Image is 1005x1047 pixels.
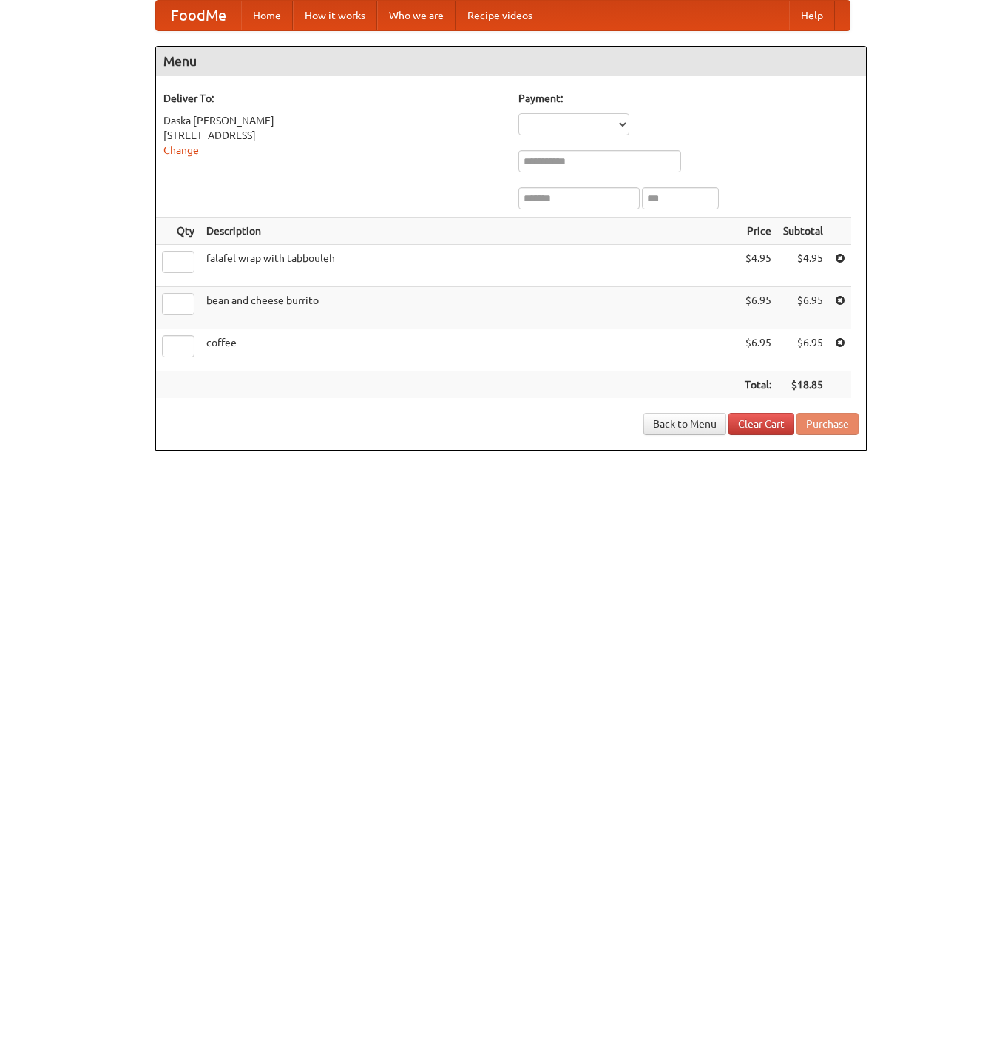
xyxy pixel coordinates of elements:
[728,413,794,435] a: Clear Cart
[200,287,739,329] td: bean and cheese burrito
[739,245,777,287] td: $4.95
[777,371,829,399] th: $18.85
[777,287,829,329] td: $6.95
[200,329,739,371] td: coffee
[163,113,504,128] div: Daska [PERSON_NAME]
[200,245,739,287] td: falafel wrap with tabbouleh
[643,413,726,435] a: Back to Menu
[739,371,777,399] th: Total:
[163,128,504,143] div: [STREET_ADDRESS]
[156,1,241,30] a: FoodMe
[377,1,456,30] a: Who we are
[163,144,199,156] a: Change
[456,1,544,30] a: Recipe videos
[163,91,504,106] h5: Deliver To:
[200,218,739,245] th: Description
[739,329,777,371] td: $6.95
[739,218,777,245] th: Price
[518,91,859,106] h5: Payment:
[739,287,777,329] td: $6.95
[777,329,829,371] td: $6.95
[156,47,866,76] h4: Menu
[293,1,377,30] a: How it works
[241,1,293,30] a: Home
[156,218,200,245] th: Qty
[777,245,829,287] td: $4.95
[777,218,829,245] th: Subtotal
[789,1,835,30] a: Help
[796,413,859,435] button: Purchase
